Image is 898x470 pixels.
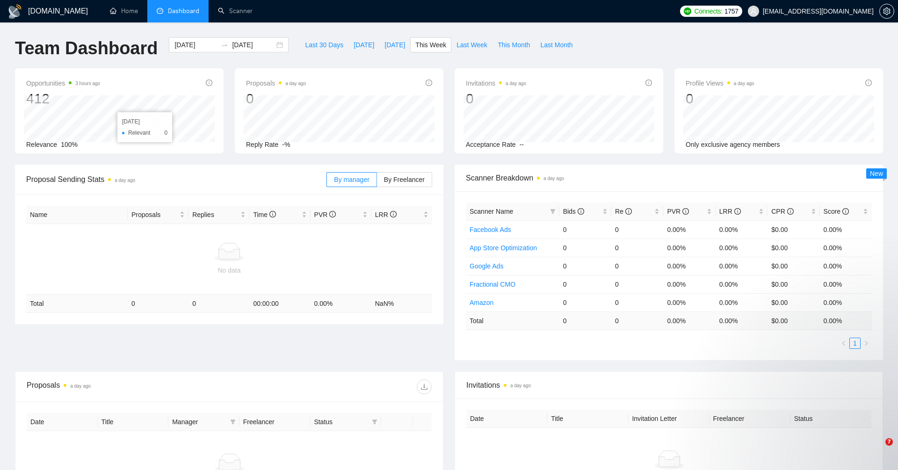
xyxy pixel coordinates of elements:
li: Relevant [122,128,167,137]
th: Date [27,413,98,431]
td: $0.00 [768,220,819,239]
span: setting [880,7,894,15]
div: [DATE] [122,117,167,126]
td: 0.00% [820,220,872,239]
span: filter [372,419,377,425]
th: Title [98,413,169,431]
div: 0 [246,90,306,108]
li: Next Page [861,338,872,349]
div: 0 [686,90,754,108]
span: 0 [164,128,167,137]
input: Start date [174,40,217,50]
td: $0.00 [768,275,819,293]
span: download [417,383,431,390]
time: a day ago [543,176,564,181]
td: 0.00% [820,257,872,275]
span: to [221,41,228,49]
th: Invitation Letter [628,410,709,428]
span: info-circle [269,211,276,217]
span: 7 [885,438,893,446]
span: filter [230,419,236,425]
th: Date [466,410,547,428]
td: 0 [611,239,663,257]
td: 0.00% [663,293,715,311]
span: filter [370,415,379,429]
td: 00:00:00 [249,295,310,313]
td: 0.00% [716,257,768,275]
a: homeHome [110,7,138,15]
a: Google Ads [470,262,503,270]
td: $0.00 [768,257,819,275]
a: App Store Optimization [470,244,537,252]
span: This Month [498,40,530,50]
span: info-circle [842,208,849,215]
td: 0 [559,293,611,311]
td: 0 [611,311,663,330]
span: info-circle [682,208,689,215]
span: Opportunities [26,78,100,89]
td: 0.00 % [663,311,715,330]
span: By Freelancer [384,176,425,183]
td: 0 [128,295,188,313]
time: a day ago [285,81,306,86]
button: Last Month [535,37,578,52]
td: 0.00% [663,220,715,239]
span: info-circle [645,80,652,86]
span: info-circle [329,211,336,217]
td: 0 [611,257,663,275]
time: a day ago [115,178,135,183]
span: Proposals [131,210,178,220]
button: [DATE] [379,37,410,52]
th: Title [547,410,628,428]
span: info-circle [865,80,872,86]
span: Profile Views [686,78,754,89]
a: Amazon [470,299,493,306]
span: Only exclusive agency members [686,141,780,148]
td: 0 [611,275,663,293]
a: searchScanner [218,7,253,15]
td: 0.00% [716,239,768,257]
span: PVR [667,208,689,215]
td: 0.00% [716,293,768,311]
li: 1 [849,338,861,349]
img: upwork-logo.png [684,7,691,15]
span: Proposals [246,78,306,89]
span: Last Month [540,40,572,50]
span: Dashboard [168,7,199,15]
span: Scanner Breakdown [466,172,872,184]
td: 0.00% [716,220,768,239]
span: info-circle [734,208,741,215]
span: Manager [172,417,226,427]
span: This Week [415,40,446,50]
span: filter [228,415,238,429]
span: Connects: [694,6,722,16]
span: New [870,170,883,177]
span: PVR [314,211,336,218]
button: Last Week [451,37,492,52]
button: setting [879,4,894,19]
span: filter [550,209,556,214]
button: This Month [492,37,535,52]
td: 0.00% [820,275,872,293]
div: 0 [466,90,526,108]
span: Bids [563,208,584,215]
td: 0 [559,257,611,275]
td: 0 [559,311,611,330]
td: $0.00 [768,239,819,257]
td: 0 [611,293,663,311]
span: 1757 [724,6,739,16]
td: 0 [559,220,611,239]
span: LRR [375,211,397,218]
th: Replies [188,206,249,224]
span: Scanner Name [470,208,513,215]
span: swap-right [221,41,228,49]
span: user [750,8,757,14]
th: Freelancer [710,410,790,428]
span: dashboard [157,7,163,14]
td: Total [466,311,559,330]
span: By manager [334,176,369,183]
time: a day ago [506,81,526,86]
time: a day ago [734,81,754,86]
iframe: Intercom live chat [866,438,889,461]
td: 0.00% [716,275,768,293]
